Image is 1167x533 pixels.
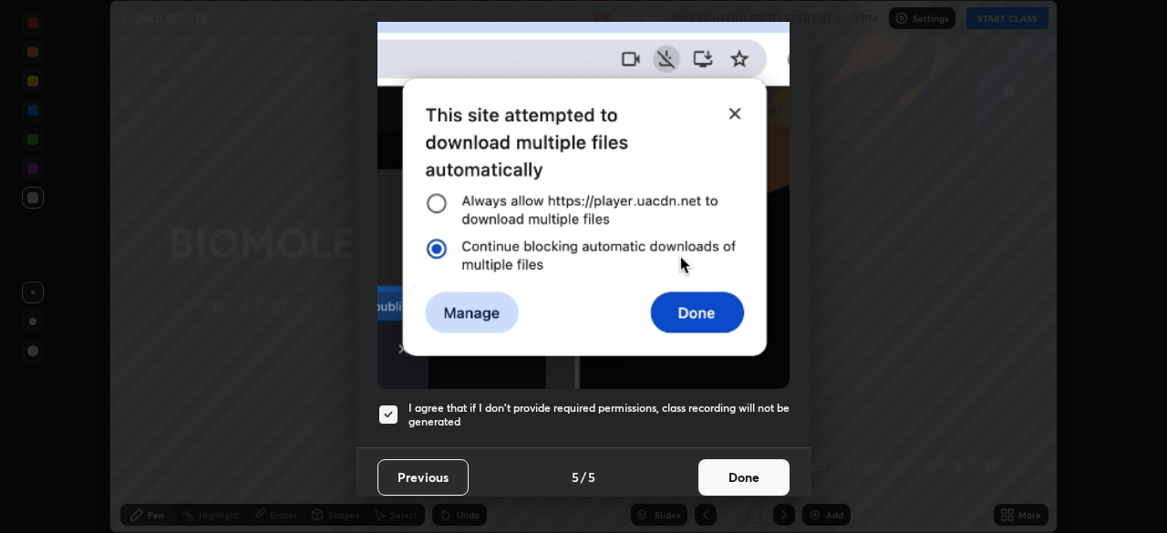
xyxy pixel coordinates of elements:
h4: / [581,467,586,487]
h4: 5 [572,467,579,487]
button: Previous [377,459,469,496]
h4: 5 [588,467,595,487]
h5: I agree that if I don't provide required permissions, class recording will not be generated [408,401,790,429]
button: Done [698,459,790,496]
